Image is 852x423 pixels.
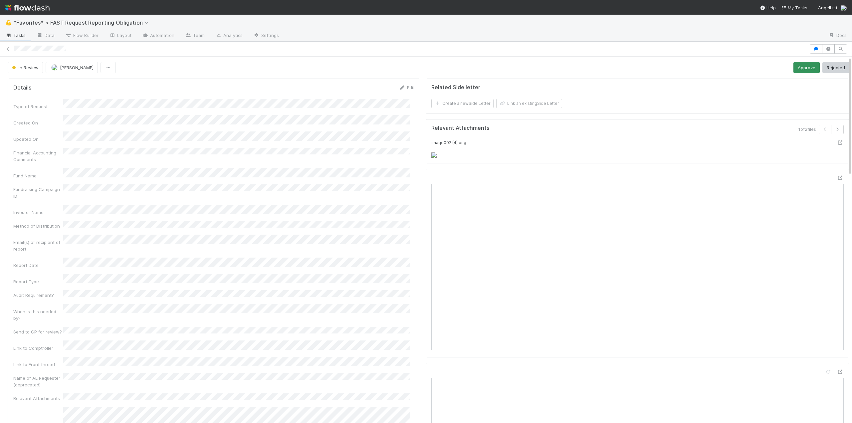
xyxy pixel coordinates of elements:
[840,5,847,11] img: avatar_705f3a58-2659-4f93-91ad-7a5be837418b.png
[13,262,63,269] div: Report Date
[13,119,63,126] div: Created On
[13,395,63,402] div: Relevant Attachments
[781,4,807,11] a: My Tasks
[822,62,849,73] button: Rejected
[13,209,63,216] div: Investor Name
[431,99,494,108] button: Create a newSide Letter
[431,140,466,145] small: image002 (4).png
[137,31,180,41] a: Automation
[760,4,776,11] div: Help
[13,361,63,368] div: Link to Front thread
[13,278,63,285] div: Report Type
[60,31,104,41] a: Flow Builder
[248,31,284,41] a: Settings
[60,65,94,70] span: [PERSON_NAME]
[399,85,415,90] a: Edit
[65,32,99,39] span: Flow Builder
[431,125,490,131] h5: Relevant Attachments
[5,2,50,13] img: logo-inverted-e16ddd16eac7371096b0.svg
[210,31,248,41] a: Analytics
[13,19,152,26] span: *Favorites* > FAST Request Reporting Obligation
[13,172,63,179] div: Fund Name
[13,186,63,199] div: Fundraising Campaign ID
[13,345,63,351] div: Link to Comptroller
[104,31,137,41] a: Layout
[11,65,39,70] span: In Review
[781,5,807,10] span: My Tasks
[180,31,210,41] a: Team
[13,328,63,335] div: Send to GP for review?
[31,31,60,41] a: Data
[793,62,820,73] button: Approve
[13,85,32,91] h5: Details
[13,239,63,252] div: Email(s) of recipient of report
[13,149,63,163] div: Financial Accounting Comments
[13,223,63,229] div: Method of Distribution
[5,20,12,25] span: 💪
[13,136,63,142] div: Updated On
[5,32,26,39] span: Tasks
[46,62,98,73] button: [PERSON_NAME]
[13,375,63,388] div: Name of AL Requester (deprecated)
[431,152,437,158] img: eyJfcmFpbHMiOnsibWVzc2FnZSI6IkJBaHBBM3NXR1E9PSIsImV4cCI6bnVsbCwicHVyIjoiYmxvYl9pZCJ9fQ==--9d1f014...
[823,31,852,41] a: Docs
[431,84,480,91] h5: Related Side letter
[13,308,63,321] div: When is this needed by?
[13,103,63,110] div: Type of Request
[8,62,43,73] button: In Review
[51,64,58,71] img: avatar_c0d2ec3f-77e2-40ea-8107-ee7bdb5edede.png
[818,5,837,10] span: AngelList
[798,126,816,132] span: 1 of 2 files
[496,99,562,108] button: Link an existingSide Letter
[13,292,63,299] div: Audit Requirement?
